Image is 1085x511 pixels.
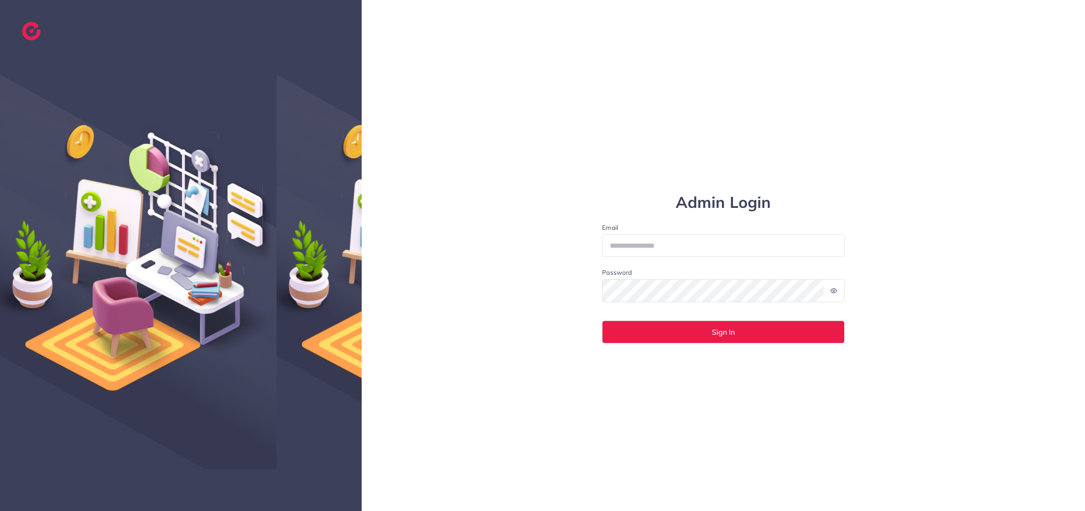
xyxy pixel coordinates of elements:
label: Password [602,268,632,277]
h1: Admin Login [602,193,845,212]
span: Sign In [712,328,735,336]
img: logo [22,22,41,40]
label: Email [602,223,845,232]
button: Sign In [602,321,845,343]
